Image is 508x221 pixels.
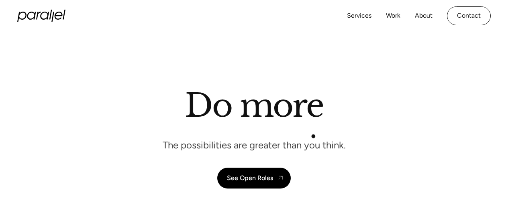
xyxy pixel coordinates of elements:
[217,168,291,189] a: See Open Roles
[227,174,273,182] div: See Open Roles
[163,139,346,151] p: The possibilities are greater than you think.
[347,10,371,22] a: Services
[17,10,65,22] a: home
[185,86,323,125] h1: Do more
[415,10,433,22] a: About
[386,10,400,22] a: Work
[447,6,491,25] a: Contact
